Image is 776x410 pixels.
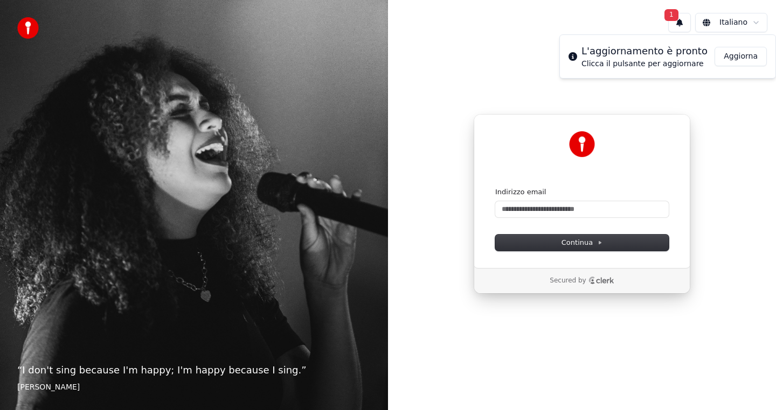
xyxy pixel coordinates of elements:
[495,235,669,251] button: Continua
[17,382,371,393] footer: [PERSON_NAME]
[588,277,614,284] a: Clerk logo
[550,277,586,285] p: Secured by
[581,44,708,59] div: L'aggiornamento è pronto
[562,238,602,248] span: Continua
[17,17,39,39] img: youka
[17,363,371,378] p: “ I don't sing because I'm happy; I'm happy because I sing. ”
[668,13,691,32] button: 1
[664,9,678,21] span: 1
[569,131,595,157] img: Youka
[715,47,767,66] button: Aggiorna
[581,59,708,69] div: Clicca il pulsante per aggiornare
[495,187,546,197] label: Indirizzo email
